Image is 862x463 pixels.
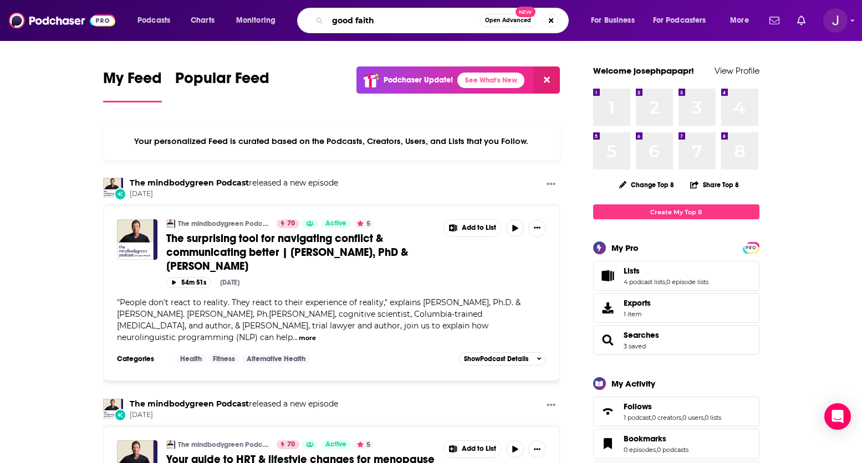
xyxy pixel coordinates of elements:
[624,266,640,276] span: Lists
[220,279,239,286] div: [DATE]
[593,429,759,459] span: Bookmarks
[597,300,619,316] span: Exports
[130,178,338,188] h3: released a new episode
[299,333,316,343] button: more
[175,69,269,102] a: Popular Feed
[176,354,206,363] a: Health
[611,378,655,389] div: My Activity
[117,219,157,260] img: The surprising tool for navigating conflict & communicating better | Josh Davis, PhD & Greg Prosm...
[130,12,185,29] button: open menu
[823,8,848,33] button: Show profile menu
[705,414,721,421] a: 0 lists
[9,10,115,31] img: Podchaser - Follow, Share and Rate Podcasts
[666,278,708,286] a: 0 episode lists
[325,218,346,229] span: Active
[528,440,546,458] button: Show More Button
[462,445,496,453] span: Add to List
[287,439,295,450] span: 70
[593,325,759,355] span: Searches
[114,188,126,200] div: New Episode
[657,446,688,454] a: 0 podcasts
[103,178,123,198] img: The mindbodygreen Podcast
[793,11,810,30] a: Show notifications dropdown
[166,440,175,449] img: The mindbodygreen Podcast
[236,13,276,28] span: Monitoring
[624,446,656,454] a: 0 episodes
[715,65,759,76] a: View Profile
[624,298,651,308] span: Exports
[354,440,374,449] button: 5
[103,69,162,94] span: My Feed
[682,414,703,421] a: 0 users
[646,12,722,29] button: open menu
[597,268,619,284] a: Lists
[130,410,338,420] span: [DATE]
[624,434,688,444] a: Bookmarks
[308,8,579,33] div: Search podcasts, credits, & more...
[665,278,666,286] span: ,
[516,7,535,17] span: New
[823,8,848,33] img: User Profile
[823,8,848,33] span: Logged in as josephpapapr
[593,204,759,219] a: Create My Top 8
[611,243,639,253] div: My Pro
[765,11,784,30] a: Show notifications dropdown
[114,409,126,421] div: New Episode
[103,399,123,419] img: The mindbodygreen Podcast
[624,414,651,421] a: 1 podcast
[703,414,705,421] span: ,
[480,14,536,27] button: Open AdvancedNew
[130,399,249,409] a: The mindbodygreen Podcast
[464,355,528,363] span: Show Podcast Details
[624,278,665,286] a: 4 podcast lists
[354,219,374,228] button: 5
[277,440,299,449] a: 70
[653,13,706,28] span: For Podcasters
[175,69,269,94] span: Popular Feed
[242,354,310,363] a: Alternative Health
[690,174,739,196] button: Share Top 8
[624,342,646,350] a: 3 saved
[287,218,295,229] span: 70
[103,122,560,160] div: Your personalized Feed is curated based on the Podcasts, Creators, Users, and Lists that you Follow.
[328,12,480,29] input: Search podcasts, credits, & more...
[597,404,619,419] a: Follows
[384,75,453,85] p: Podchaser Update!
[744,244,758,252] span: PRO
[652,414,681,421] a: 0 creators
[208,354,239,363] a: Fitness
[744,243,758,251] a: PRO
[166,219,175,228] img: The mindbodygreen Podcast
[166,277,211,288] button: 54m 51s
[624,330,659,340] a: Searches
[593,65,694,76] a: Welcome josephpapapr!
[130,178,249,188] a: The mindbodygreen Podcast
[485,18,531,23] span: Open Advanced
[444,441,502,457] button: Show More Button
[542,178,560,192] button: Show More Button
[597,332,619,348] a: Searches
[824,403,851,430] div: Open Intercom Messenger
[613,178,681,192] button: Change Top 8
[191,13,215,28] span: Charts
[457,73,524,88] a: See What's New
[591,13,635,28] span: For Business
[593,293,759,323] a: Exports
[166,231,408,273] span: The surprising tool for navigating conflict & communicating better | [PERSON_NAME], PhD & [PERSON...
[593,397,759,426] span: Follows
[624,402,721,411] a: Follows
[444,220,502,236] button: Show More Button
[277,219,299,228] a: 70
[130,399,338,409] h3: released a new episode
[593,261,759,291] span: Lists
[183,12,221,29] a: Charts
[651,414,652,421] span: ,
[462,224,496,232] span: Add to List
